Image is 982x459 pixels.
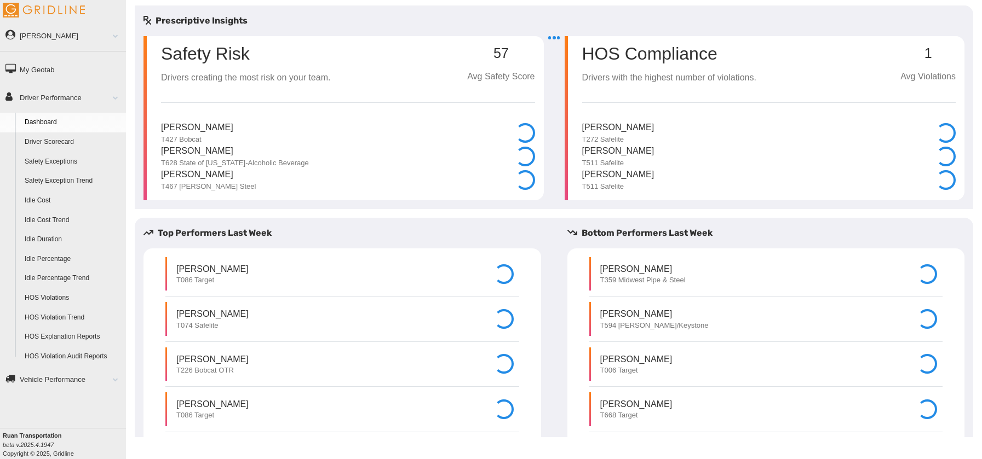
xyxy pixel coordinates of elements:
p: [PERSON_NAME] [600,307,709,320]
img: Gridline [3,3,85,18]
p: T467 [PERSON_NAME] Steel [161,182,256,191]
a: Idle Percentage Trend [20,269,126,288]
a: HOS Violation Trend [20,308,126,328]
p: T594 [PERSON_NAME]/Keystone [600,321,709,330]
a: Idle Percentage [20,249,126,269]
p: T359 Midwest Pipe & Steel [600,275,686,285]
p: 57 [467,46,535,61]
p: T511 Safelite [582,182,654,191]
a: Idle Cost Trend [20,211,126,230]
a: Safety Exceptions [20,152,126,172]
a: HOS Violation Audit Reports [20,347,126,367]
a: Idle Cost [20,191,126,211]
h5: Bottom Performers Last Week [567,226,974,240]
p: Avg Violations [900,70,956,84]
p: [PERSON_NAME] [582,121,654,135]
p: Drivers with the highest number of violations. [582,71,756,85]
p: T427 Bobcat [161,135,233,144]
i: beta v.2025.4.1947 [3,441,54,448]
a: HOS Explanation Reports [20,327,126,347]
a: Driver Scorecard [20,132,126,152]
h5: Top Performers Last Week [143,226,550,240]
a: Idle Duration [20,230,126,249]
p: T086 Target [176,275,249,285]
p: [PERSON_NAME] [161,121,233,135]
p: 1 [900,46,956,61]
a: HOS Violations [20,288,126,308]
p: Safety Risk [161,45,330,62]
p: T272 Safelite [582,135,654,144]
p: [PERSON_NAME] [161,144,309,158]
p: Avg Safety Score [467,70,535,84]
b: Ruan Transportation [3,432,62,439]
p: [PERSON_NAME] [582,144,654,158]
p: Drivers creating the most risk on your team. [161,71,330,85]
p: [PERSON_NAME] [176,307,249,320]
p: [PERSON_NAME] [176,263,249,275]
div: Copyright © 2025, Gridline [3,431,126,458]
p: T074 Safelite [176,321,249,330]
h5: Prescriptive Insights [143,14,248,27]
p: HOS Compliance [582,45,756,62]
a: Dashboard [20,113,126,132]
p: [PERSON_NAME] [600,263,686,275]
p: [PERSON_NAME] [582,168,654,182]
p: [PERSON_NAME] [176,353,249,365]
p: [PERSON_NAME] [600,398,673,410]
p: T511 Safelite [582,158,654,168]
p: T668 Target [600,410,673,420]
p: T628 State of [US_STATE]-Alcoholic Beverage [161,158,309,168]
p: T086 Target [176,410,249,420]
a: Safety Exception Trend [20,171,126,191]
p: [PERSON_NAME] [176,398,249,410]
p: [PERSON_NAME] [600,353,673,365]
p: [PERSON_NAME] [161,168,256,182]
p: T006 Target [600,365,673,375]
p: T226 Bobcat OTR [176,365,249,375]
